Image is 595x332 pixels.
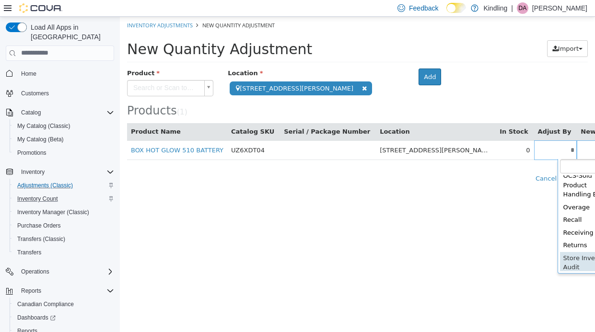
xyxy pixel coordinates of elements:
div: Recall [440,197,499,210]
span: Customers [17,87,114,99]
span: Canadian Compliance [17,300,74,308]
span: Load All Apps in [GEOGRAPHIC_DATA] [27,23,114,42]
button: Inventory [17,166,48,178]
p: [PERSON_NAME] [532,2,587,14]
div: Store Inventory Audit [440,235,499,257]
a: Dashboards [13,312,59,323]
span: My Catalog (Classic) [13,120,114,132]
button: My Catalog (Beta) [10,133,118,146]
span: Inventory [17,166,114,178]
div: Daniel Amyotte [517,2,528,14]
a: Canadian Compliance [13,298,78,310]
button: Reports [2,284,118,298]
button: Customers [2,86,118,100]
span: Customers [21,90,49,97]
span: Home [17,68,114,80]
button: Catalog [17,107,45,118]
span: Purchase Orders [17,222,61,229]
span: Inventory Manager (Classic) [13,206,114,218]
span: Catalog [17,107,114,118]
span: Promotions [17,149,47,157]
span: Catalog [21,109,41,116]
a: Home [17,68,40,80]
span: My Catalog (Beta) [13,134,114,145]
a: Transfers (Classic) [13,233,69,245]
a: Customers [17,88,53,99]
a: Inventory Manager (Classic) [13,206,93,218]
a: Purchase Orders [13,220,65,231]
span: Reports [17,285,114,297]
span: Canadian Compliance [13,298,114,310]
div: Overage [440,184,499,197]
span: Dashboards [17,314,56,321]
button: Transfers [10,246,118,259]
button: Operations [17,266,53,277]
div: OCS-Sold Product Handling Error [440,153,499,184]
span: Dashboards [13,312,114,323]
span: My Catalog (Classic) [17,122,70,130]
button: Home [2,67,118,80]
button: My Catalog (Classic) [10,119,118,133]
button: Canadian Compliance [10,298,118,311]
button: Inventory [2,165,118,179]
span: DA [519,2,527,14]
span: Operations [21,268,49,275]
a: Adjustments (Classic) [13,180,77,191]
span: Feedback [409,3,438,13]
span: Promotions [13,147,114,159]
span: Inventory Manager (Classic) [17,208,89,216]
button: Operations [2,265,118,278]
a: Inventory Count [13,193,62,205]
span: Operations [17,266,114,277]
div: Returns [440,222,499,235]
button: Reports [17,285,45,297]
button: Inventory Manager (Classic) [10,206,118,219]
span: Reports [21,287,41,295]
a: My Catalog (Classic) [13,120,74,132]
span: Transfers [17,249,41,256]
span: Transfers (Classic) [13,233,114,245]
a: Promotions [13,147,50,159]
p: Kindling [483,2,507,14]
span: Adjustments (Classic) [13,180,114,191]
span: My Catalog (Beta) [17,136,64,143]
button: Transfers (Classic) [10,232,118,246]
button: Inventory Count [10,192,118,206]
button: Catalog [2,106,118,119]
span: Transfers (Classic) [17,235,65,243]
img: Cova [19,3,62,13]
button: Promotions [10,146,118,160]
a: Dashboards [10,311,118,324]
span: Inventory Count [13,193,114,205]
span: Purchase Orders [13,220,114,231]
p: | [511,2,513,14]
span: Adjustments (Classic) [17,182,73,189]
span: Transfers [13,247,114,258]
div: Receiving Error [440,210,499,223]
button: Adjustments (Classic) [10,179,118,192]
a: My Catalog (Beta) [13,134,68,145]
span: Home [21,70,36,78]
a: Transfers [13,247,45,258]
span: Inventory [21,168,45,176]
input: Dark Mode [446,3,467,13]
span: Inventory Count [17,195,58,203]
button: Purchase Orders [10,219,118,232]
